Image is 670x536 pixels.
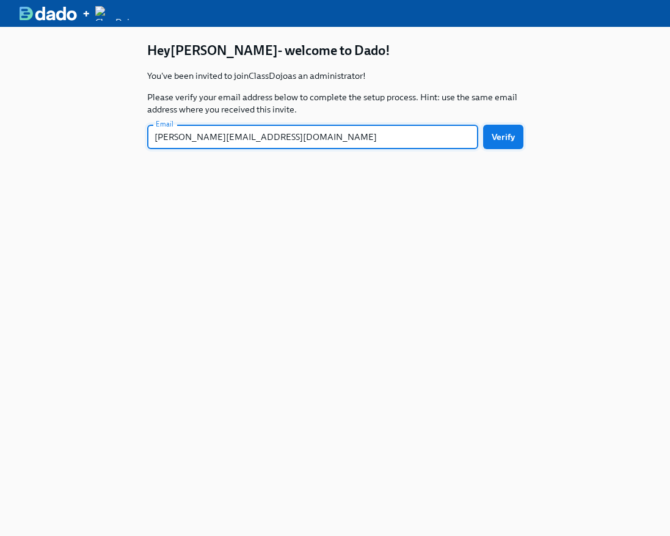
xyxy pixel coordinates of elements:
[147,91,523,116] p: Please verify your email address below to complete the setup process. Hint: use the same email ad...
[483,125,523,149] button: Verify
[20,6,77,21] img: dado
[147,42,523,60] h4: Hey [PERSON_NAME] - welcome to Dado!
[147,70,523,82] p: You've been invited to join ClassDojo as an administrator!
[492,131,515,143] span: Verify
[95,6,134,21] img: ClassDojo
[82,6,90,21] div: +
